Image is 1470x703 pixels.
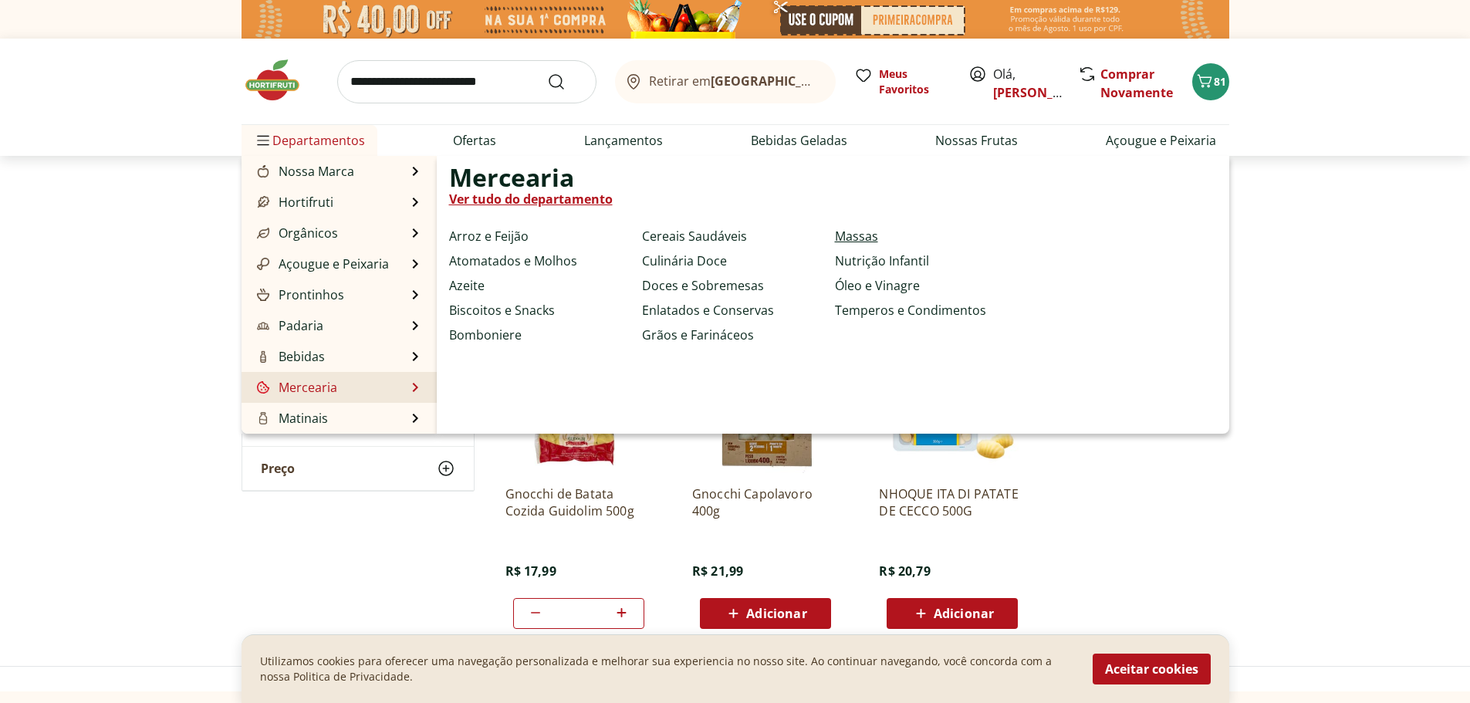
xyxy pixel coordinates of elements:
span: Retirar em [649,74,819,88]
span: Preço [261,461,295,476]
a: [PERSON_NAME] [993,84,1093,101]
a: Temperos e Condimentos [835,301,986,319]
a: NHOQUE ITA DI PATATE DE CECCO 500G [879,485,1026,519]
span: 81 [1214,74,1226,89]
span: Departamentos [254,122,365,159]
a: Nossas Frutas [935,131,1018,150]
a: Frios, Queijos e LaticíniosFrios, Queijos e Laticínios [254,431,407,468]
a: Nossa MarcaNossa Marca [254,162,354,181]
span: Mercearia [449,168,574,187]
a: BebidasBebidas [254,347,325,366]
button: Aceitar cookies [1093,654,1211,684]
a: Biscoitos e Snacks [449,301,555,319]
b: [GEOGRAPHIC_DATA]/[GEOGRAPHIC_DATA] [711,73,971,90]
a: Gnocchi Capolavoro 400g [692,485,839,519]
a: Enlatados e Conservas [642,301,774,319]
a: Óleo e Vinagre [835,276,920,295]
a: HortifrutiHortifruti [254,193,333,211]
img: Matinais [257,412,269,424]
button: Adicionar [700,598,831,629]
a: Cereais Saudáveis [642,227,747,245]
img: Mercearia [257,381,269,394]
a: Ofertas [453,131,496,150]
span: R$ 21,99 [692,563,743,580]
img: Açougue e Peixaria [257,258,269,270]
a: Doces e Sobremesas [642,276,764,295]
span: R$ 17,99 [505,563,556,580]
button: Menu [254,122,272,159]
span: Adicionar [746,607,806,620]
img: Orgânicos [257,227,269,239]
a: PadariaPadaria [254,316,323,335]
a: Nutrição Infantil [835,252,929,270]
button: Retirar em[GEOGRAPHIC_DATA]/[GEOGRAPHIC_DATA] [615,60,836,103]
a: Grãos e Farináceos [642,326,754,344]
span: Meus Favoritos [879,66,950,97]
img: Nossa Marca [257,165,269,177]
a: Arroz e Feijão [449,227,529,245]
a: Meus Favoritos [854,66,950,97]
a: OrgânicosOrgânicos [254,224,338,242]
a: Massas [835,227,878,245]
img: Hortifruti [257,196,269,208]
a: Bomboniere [449,326,522,344]
button: Adicionar [887,598,1018,629]
button: Preço [242,447,474,490]
a: Açougue e Peixaria [1106,131,1216,150]
p: Utilizamos cookies para oferecer uma navegação personalizada e melhorar sua experiencia no nosso ... [260,654,1074,684]
button: Carrinho [1192,63,1229,100]
span: Olá, [993,65,1062,102]
img: Bebidas [257,350,269,363]
span: R$ 20,79 [879,563,930,580]
a: Gnocchi de Batata Cozida Guidolim 500g [505,485,652,519]
button: Submit Search [547,73,584,91]
a: ProntinhosProntinhos [254,286,344,304]
img: Hortifruti [242,57,319,103]
a: Culinária Doce [642,252,727,270]
a: Azeite [449,276,485,295]
a: MatinaisMatinais [254,409,328,428]
a: Comprar Novamente [1100,66,1173,101]
a: MerceariaMercearia [254,378,337,397]
span: Adicionar [934,607,994,620]
a: Ver tudo do departamento [449,190,613,208]
a: Atomatados e Molhos [449,252,577,270]
input: search [337,60,596,103]
a: Açougue e PeixariaAçougue e Peixaria [254,255,389,273]
img: Padaria [257,319,269,332]
a: Bebidas Geladas [751,131,847,150]
img: Prontinhos [257,289,269,301]
a: Lançamentos [584,131,663,150]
